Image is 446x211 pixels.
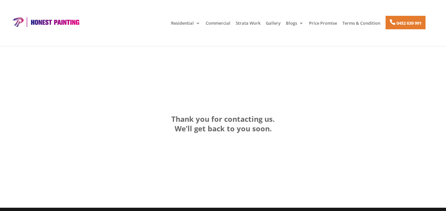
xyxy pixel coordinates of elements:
a: 0452 639 991 [386,16,426,29]
a: Gallery [266,21,281,32]
a: Price Promise [309,21,337,32]
a: Terms & Condition [342,21,380,32]
p: Thank you for contacting us. We’ll get back to you soon. [45,114,401,133]
a: Residential [171,21,200,32]
img: Honest Painting [10,17,81,27]
a: Strata Work [236,21,260,32]
a: Blogs [286,21,304,32]
a: Commercial [206,21,230,32]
